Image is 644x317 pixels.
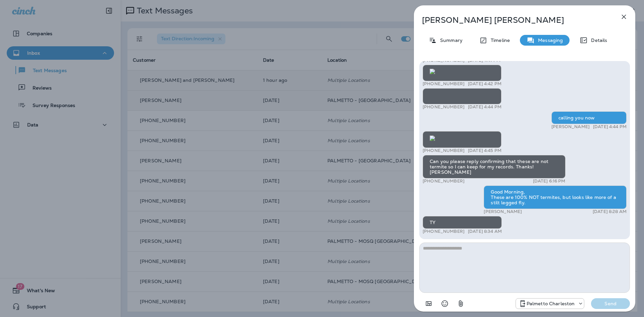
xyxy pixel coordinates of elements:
p: Timeline [487,38,510,43]
p: Summary [437,38,463,43]
div: TY [423,216,502,229]
p: [DATE] 4:42 PM [468,81,501,86]
img: twilio-download [430,136,435,141]
p: [DATE] 8:28 AM [593,209,627,214]
p: [DATE] 4:44 PM [593,124,627,129]
p: Messaging [535,38,563,43]
p: [PHONE_NUMBER] [423,148,465,153]
div: Good Morning, These are 100% NOT termites, but looks like more of a stilt legged fly. [484,186,627,209]
div: calling you now [551,111,627,124]
p: [DATE] 4:45 PM [468,148,501,153]
p: [PHONE_NUMBER] [423,104,465,110]
button: Select an emoji [438,297,451,310]
img: twilio-download [430,68,435,74]
p: Details [588,38,607,43]
p: [PHONE_NUMBER] [423,229,465,234]
p: [DATE] 8:34 AM [468,229,502,234]
p: [DATE] 4:44 PM [468,104,501,110]
div: +1 (843) 277-8322 [516,300,584,308]
button: Add in a premade template [422,297,435,310]
p: [PHONE_NUMBER] [423,81,465,86]
img: twilio-download [430,92,435,97]
p: Palmetto Charleston [527,301,575,306]
p: [PHONE_NUMBER] [423,178,465,184]
p: [DATE] 6:16 PM [533,178,566,184]
div: Can you please reply confirming that these are not termite so I can keep for my records. Thanks! ... [423,155,566,178]
p: [PERSON_NAME] [484,209,522,214]
p: [PERSON_NAME] [551,124,590,129]
p: [PERSON_NAME] [PERSON_NAME] [422,15,605,25]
